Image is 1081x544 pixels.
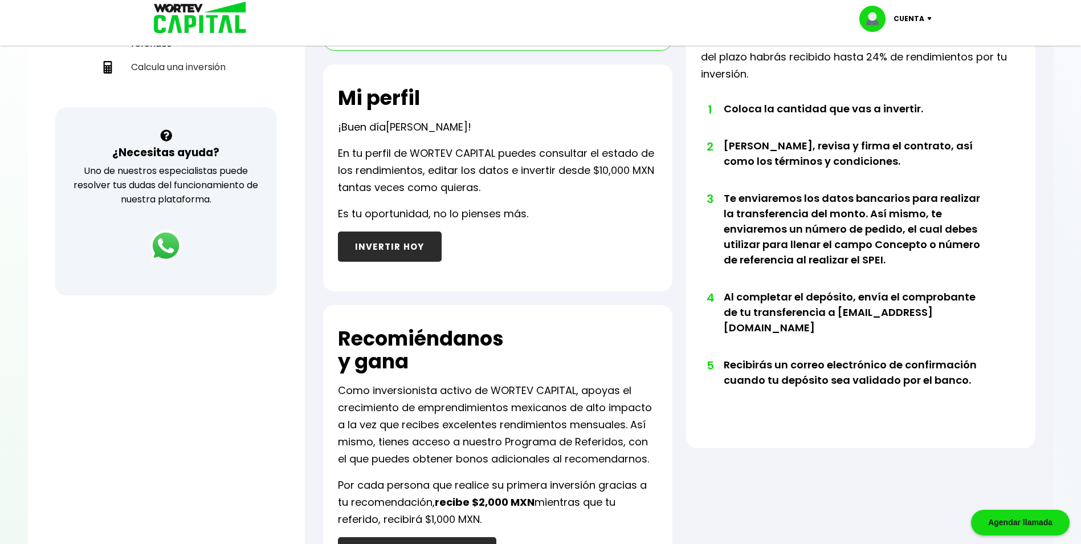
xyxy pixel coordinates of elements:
[707,190,712,208] span: 3
[338,327,504,373] h2: Recomiéndanos y gana
[971,510,1070,535] div: Agendar llamada
[924,17,940,21] img: icon-down
[707,357,712,374] span: 5
[97,55,235,79] a: Calcula una inversión
[338,145,658,196] p: En tu perfil de WORTEV CAPITAL puedes consultar el estado de los rendimientos, editar los datos e...
[707,289,712,306] span: 4
[435,495,535,509] b: recibe $2,000 MXN
[701,14,1021,83] p: Invierte desde $10,000 MXN por un plazo de 12 meses y recibe mensualmente el 2% de rendimientos. ...
[101,61,114,74] img: calculadora-icon.17d418c4.svg
[724,101,989,138] li: Coloca la cantidad que vas a invertir.
[707,138,712,155] span: 2
[724,138,989,190] li: [PERSON_NAME], revisa y firma el contrato, así como los términos y condiciones.
[338,477,658,528] p: Por cada persona que realice su primera inversión gracias a tu recomendación, mientras que tu ref...
[338,232,442,262] button: INVERTIR HOY
[112,144,219,161] h3: ¿Necesitas ayuda?
[386,120,468,134] span: [PERSON_NAME]
[338,205,528,222] p: Es tu oportunidad, no lo pienses más.
[724,190,989,289] li: Te enviaremos los datos bancarios para realizar la transferencia del monto. Así mismo, te enviare...
[150,230,182,262] img: logos_whatsapp-icon.242b2217.svg
[70,164,262,206] p: Uno de nuestros especialistas puede resolver tus dudas del funcionamiento de nuestra plataforma.
[338,119,471,136] p: ¡Buen día !
[724,289,989,357] li: Al completar el depósito, envía el comprobante de tu transferencia a [EMAIL_ADDRESS][DOMAIN_NAME]
[724,357,989,409] li: Recibirás un correo electrónico de confirmación cuando tu depósito sea validado por el banco.
[707,101,712,118] span: 1
[338,382,658,468] p: Como inversionista activo de WORTEV CAPITAL, apoyas el crecimiento de emprendimientos mexicanos d...
[859,6,894,32] img: profile-image
[894,10,924,27] p: Cuenta
[338,87,420,109] h2: Mi perfil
